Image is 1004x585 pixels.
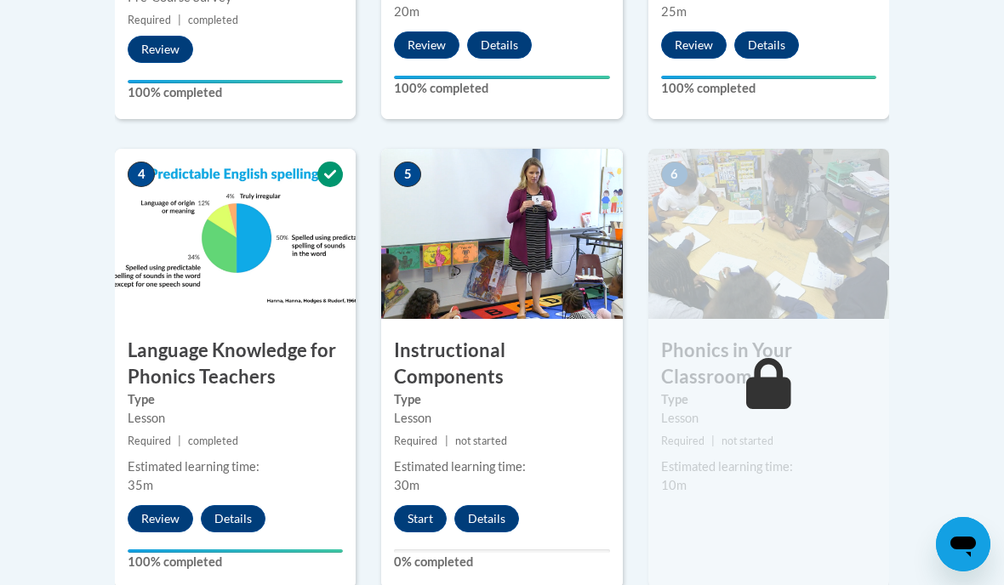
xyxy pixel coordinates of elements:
span: 25m [661,4,687,19]
span: | [445,434,448,447]
span: | [178,14,181,26]
span: 5 [394,162,421,187]
img: Course Image [648,149,889,319]
button: Details [454,505,519,532]
div: Estimated learning time: [661,457,876,476]
span: completed [188,14,238,26]
span: Required [661,434,705,447]
label: Type [128,390,343,409]
img: Course Image [115,149,356,319]
span: 30m [394,478,419,492]
div: Your progress [661,76,876,79]
span: completed [188,434,238,447]
button: Details [734,31,799,59]
span: 35m [128,478,153,492]
button: Review [128,505,193,532]
span: | [178,434,181,447]
h3: Phonics in Your Classroom [648,338,889,390]
label: Type [394,390,609,409]
label: 100% completed [128,553,343,571]
label: 100% completed [128,83,343,102]
button: Details [201,505,265,532]
button: Review [128,36,193,63]
button: Review [394,31,459,59]
iframe: Button to launch messaging window [936,517,990,571]
label: 100% completed [661,79,876,98]
div: Lesson [661,409,876,428]
button: Start [394,505,447,532]
img: Course Image [381,149,622,319]
span: 20m [394,4,419,19]
div: Lesson [394,409,609,428]
span: 4 [128,162,155,187]
span: Required [394,434,437,447]
h3: Language Knowledge for Phonics Teachers [115,338,356,390]
span: not started [722,434,773,447]
span: not started [455,434,507,447]
span: 6 [661,162,688,187]
label: 100% completed [394,79,609,98]
button: Review [661,31,727,59]
div: Lesson [128,409,343,428]
div: Estimated learning time: [128,457,343,476]
div: Your progress [394,76,609,79]
div: Your progress [128,549,343,553]
label: 0% completed [394,553,609,571]
div: Estimated learning time: [394,457,609,476]
span: Required [128,14,171,26]
button: Details [467,31,532,59]
span: 10m [661,478,687,492]
span: | [711,434,715,447]
span: Required [128,434,171,447]
label: Type [661,390,876,409]
h3: Instructional Components [381,338,622,390]
div: Your progress [128,80,343,83]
